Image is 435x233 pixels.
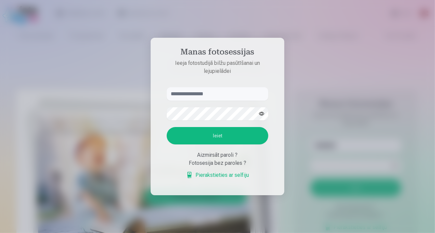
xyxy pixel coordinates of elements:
p: Ieeja fotostudijā bilžu pasūtīšanai un lejupielādei [160,59,275,75]
h4: Manas fotosessijas [160,47,275,59]
div: Aizmirsāt paroli ? [167,151,268,159]
a: Pierakstieties ar selfiju [186,171,249,179]
div: Fotosesija bez paroles ? [167,159,268,167]
button: Ieiet [167,127,268,144]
